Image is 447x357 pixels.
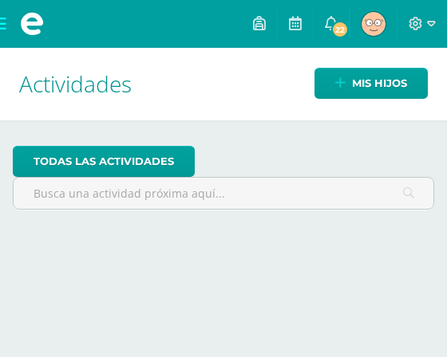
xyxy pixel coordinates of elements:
[13,146,195,177] a: todas las Actividades
[314,68,428,99] a: Mis hijos
[331,21,349,38] span: 22
[19,48,428,120] h1: Actividades
[14,178,433,209] input: Busca una actividad próxima aquí...
[362,12,386,36] img: 659e2ed22ed60f96813e7305302bf876.png
[352,69,407,98] span: Mis hijos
